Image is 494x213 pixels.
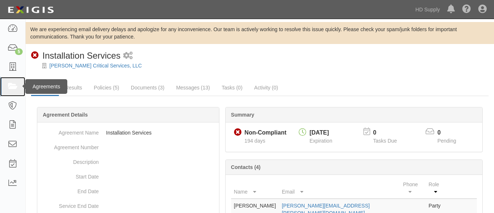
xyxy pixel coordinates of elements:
dt: Agreement Name [40,125,99,136]
span: Pending [437,138,456,144]
a: [PERSON_NAME] Critical Services, LLC [49,63,142,69]
div: Installation Services [31,49,120,62]
a: Policies (5) [88,80,125,95]
th: Email [279,178,400,199]
th: Phone [400,178,426,199]
a: Results [60,80,88,95]
div: [DATE] [309,129,332,137]
i: Non-Compliant [31,52,39,59]
div: 5 [15,48,23,55]
dt: Service End Date [40,199,99,210]
b: Summary [231,112,254,118]
dd: Installation Services [40,125,216,140]
p: 0 [373,129,406,137]
a: Tasks (0) [216,80,248,95]
div: Agreements [25,79,67,94]
th: Name [231,178,279,199]
b: Agreement Details [43,112,88,118]
dt: End Date [40,184,99,195]
dt: Agreement Number [40,140,99,151]
div: We are experiencing email delivery delays and apologize for any inconvenience. Our team is active... [26,26,494,40]
span: Tasks Due [373,138,397,144]
a: Messages (13) [171,80,216,95]
dt: Description [40,155,99,166]
a: HD Supply [412,2,444,17]
p: 0 [437,129,465,137]
th: Role [426,178,448,199]
img: logo-5460c22ac91f19d4615b14bd174203de0afe785f0fc80cf4dbbc73dc1793850b.png [5,3,56,16]
div: Non-Compliant [245,129,287,137]
a: Documents (3) [125,80,170,95]
i: 2 scheduled workflows [123,52,133,60]
b: Contacts (4) [231,164,261,170]
span: Expiration [309,138,332,144]
span: Installation Services [42,51,120,60]
i: Non-Compliant [234,129,242,136]
dt: Start Date [40,169,99,180]
a: Activity (0) [249,80,283,95]
i: Help Center - Complianz [462,5,471,14]
span: Since 02/05/2025 [245,138,265,144]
